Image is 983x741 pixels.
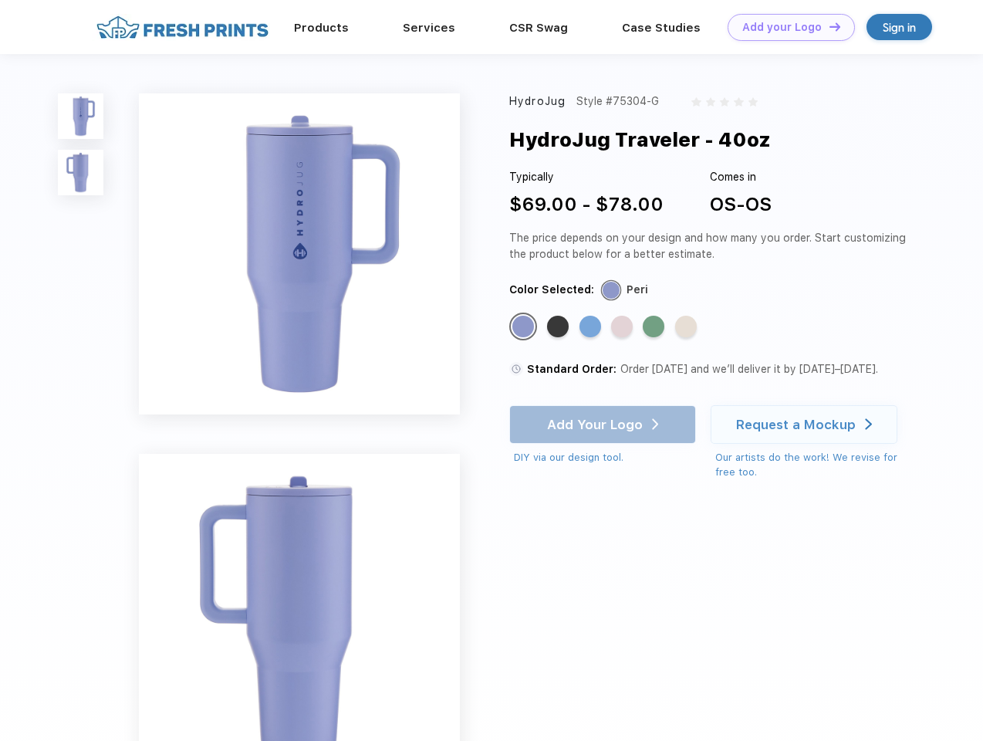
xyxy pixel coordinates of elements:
div: OS-OS [710,191,772,218]
span: Standard Order: [527,363,616,375]
div: Pink Sand [611,316,633,337]
div: DIY via our design tool. [514,450,696,465]
div: Black [547,316,569,337]
img: gray_star.svg [706,97,715,107]
div: Sign in [883,19,916,36]
div: Cream [675,316,697,337]
div: HydroJug [509,93,566,110]
a: Sign in [866,14,932,40]
div: The price depends on your design and how many you order. Start customizing the product below for ... [509,230,912,262]
div: HydroJug Traveler - 40oz [509,125,771,154]
img: gray_star.svg [720,97,729,107]
img: white arrow [865,418,872,430]
img: gray_star.svg [691,97,701,107]
img: fo%20logo%202.webp [92,14,273,41]
div: Peri [627,282,648,298]
img: gray_star.svg [748,97,758,107]
img: gray_star.svg [734,97,743,107]
a: Products [294,21,349,35]
img: func=resize&h=100 [58,93,103,139]
img: func=resize&h=640 [139,93,460,414]
div: Typically [509,169,664,185]
div: Riptide [579,316,601,337]
img: DT [829,22,840,31]
div: Our artists do the work! We revise for free too. [715,450,912,480]
div: Add your Logo [742,21,822,34]
img: func=resize&h=100 [58,150,103,195]
div: Color Selected: [509,282,594,298]
div: Comes in [710,169,772,185]
div: Request a Mockup [736,417,856,432]
div: Peri [512,316,534,337]
img: standard order [509,362,523,376]
div: Style #75304-G [576,93,659,110]
div: $69.00 - $78.00 [509,191,664,218]
div: Sage [643,316,664,337]
span: Order [DATE] and we’ll deliver it by [DATE]–[DATE]. [620,363,878,375]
